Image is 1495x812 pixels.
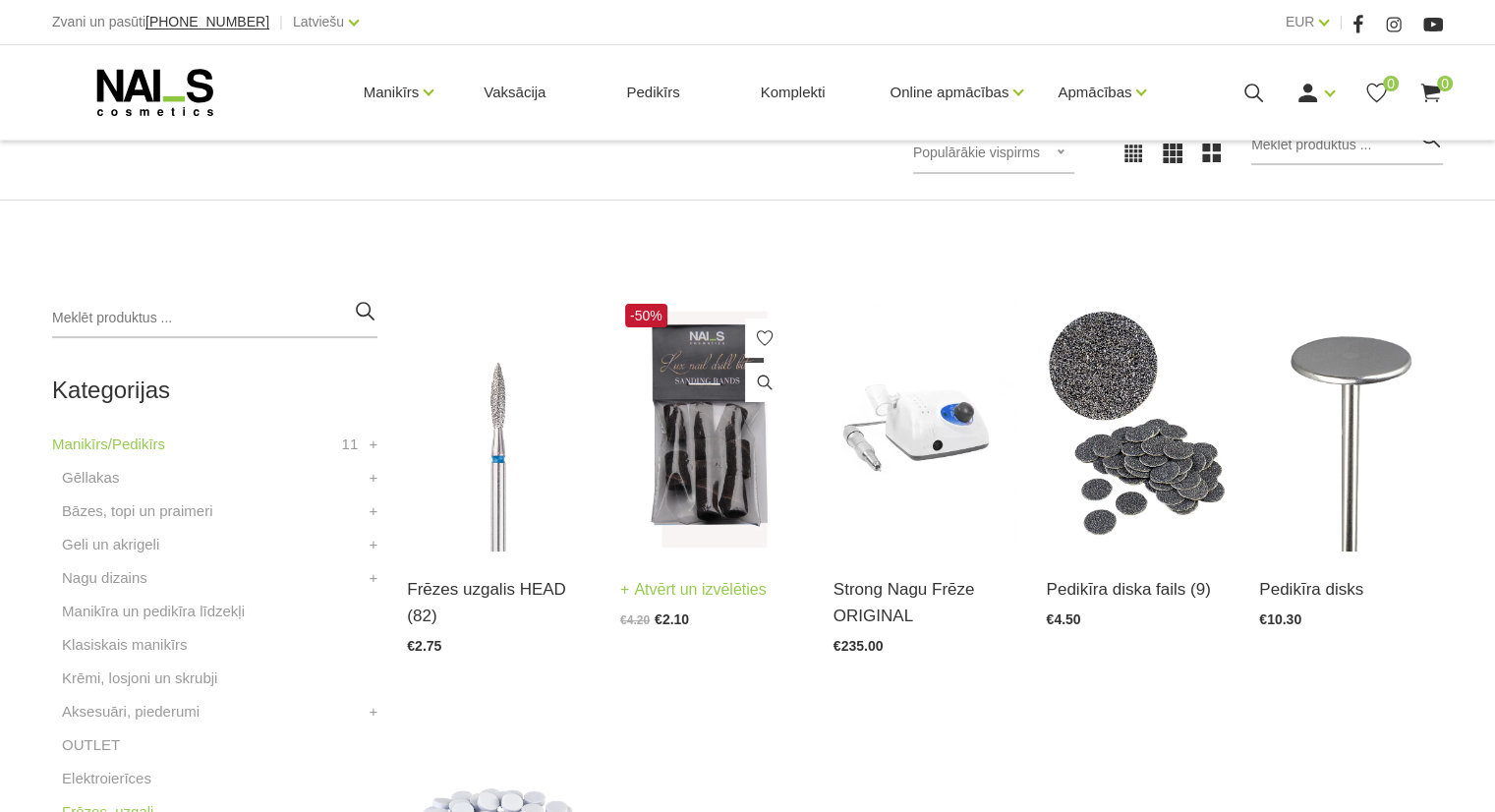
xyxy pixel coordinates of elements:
[1259,611,1301,627] span: €10.30
[145,14,269,29] span: [PHONE_NUMBER]
[745,45,841,140] a: Komplekti
[834,576,1017,629] a: Strong Nagu Frēze ORIGINAL
[370,466,378,490] a: +
[620,299,804,551] img: Frēzes uzgaļi ātrai un efektīvai gēla un gēllaku noņemšanai, aparāta manikīra un aparāta pedikīra...
[279,10,283,34] span: |
[1046,611,1080,627] span: €4.50
[145,15,269,29] a: [PHONE_NUMBER]
[1383,76,1399,91] span: 0
[468,45,561,140] a: Vaksācija
[407,299,591,551] img: Frēzes uzgaļi ātrai un efektīvai gēla un gēllaku noņemšanai, aparāta manikīra un aparāta pedikīra...
[1046,576,1230,603] a: Pedikīra diska fails (9)
[913,145,1040,160] span: Populārākie vispirms
[1058,53,1131,132] a: Apmācības
[834,638,884,654] span: €235.00
[620,576,767,604] a: Atvērt un izvēlēties
[293,10,344,33] a: Latviešu
[1418,81,1443,105] a: 0
[52,10,269,34] div: Zvani un pasūti
[407,638,441,654] span: €2.75
[890,53,1008,132] a: Online apmācības
[1259,576,1443,603] a: Pedikīra disks
[62,600,245,623] a: Manikīra un pedikīra līdzekļi
[370,533,378,556] a: +
[62,566,147,590] a: Nagu dizains
[1364,81,1389,105] a: 0
[834,299,1017,551] img: Frēzes iekārta Strong 210/105L līdz 40 000 apgr. bez pedālis ― profesionāla ierīce aparāta manikī...
[52,299,377,338] input: Meklēt produktus ...
[52,377,377,403] h2: Kategorijas
[62,466,119,490] a: Gēllakas
[1259,299,1443,551] img: (SDM-15) - Pedikīra disks Ø 15mm (SDM-20) - Pedikīra disks Ø 20mm(SDM-25) - Pedikīra disks Ø 25mm...
[342,433,359,456] span: 11
[1339,10,1343,34] span: |
[620,613,650,627] span: €4.20
[1046,299,1230,551] img: SDC-15(coarse)) - #100 - Pedikīra diska faili 100griti, Ø 15mm SDC-15(medium) - #180 - Pedikīra d...
[62,667,217,690] a: Krēmi, losjoni un skrubji
[370,433,378,456] a: +
[62,533,159,556] a: Geli un akrigeli
[62,700,200,724] a: Aksesuāri, piederumi
[62,499,212,523] a: Bāzes, topi un praimeri
[625,304,667,327] span: -50%
[62,767,151,790] a: Elektroierīces
[655,611,689,627] span: €2.10
[1286,10,1315,33] a: EUR
[62,733,120,757] a: OUTLET
[610,45,695,140] a: Pedikīrs
[62,633,188,657] a: Klasiskais manikīrs
[370,566,378,590] a: +
[1251,126,1443,165] input: Meklēt produktus ...
[52,433,165,456] a: Manikīrs/Pedikīrs
[364,53,420,132] a: Manikīrs
[370,499,378,523] a: +
[407,576,591,629] a: Frēzes uzgalis HEAD (82)
[1437,76,1453,91] span: 0
[370,700,378,724] a: +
